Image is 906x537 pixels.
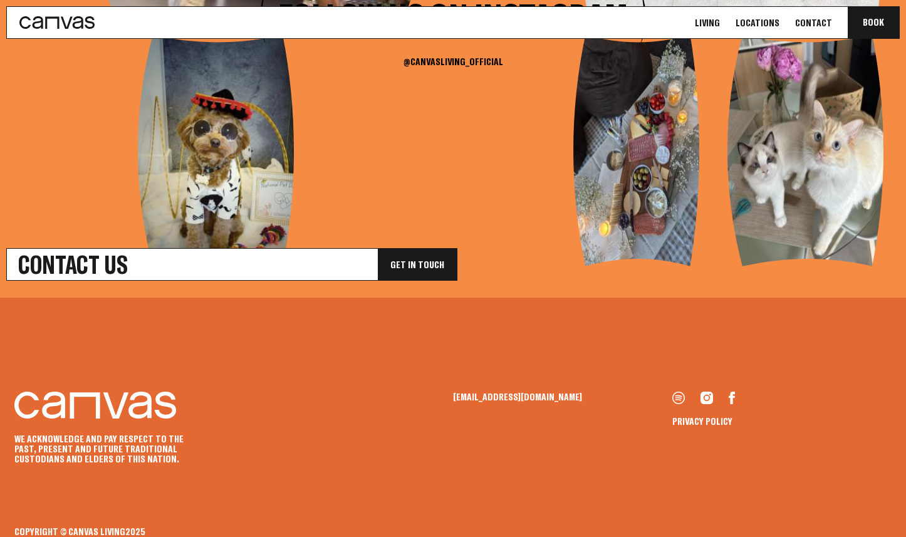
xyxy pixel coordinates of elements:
[732,16,783,29] a: Locations
[378,249,457,280] div: Get In Touch
[453,392,672,402] a: [EMAIL_ADDRESS][DOMAIN_NAME]
[6,248,457,281] a: Contact UsGet In Touch
[14,526,892,536] div: Copyright © Canvas Living 2025
[848,7,899,38] button: Book
[672,416,732,426] a: Privacy Policy
[14,434,202,464] p: We acknowledge and pay respect to the past, present and future Traditional Custodians and Elders ...
[791,16,836,29] a: Contact
[691,16,724,29] a: Living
